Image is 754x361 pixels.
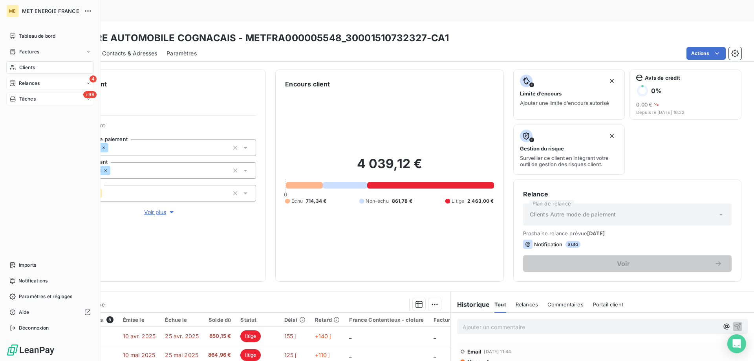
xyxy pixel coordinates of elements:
[651,87,662,95] h6: 0 %
[494,301,506,308] span: Tout
[240,330,261,342] span: litige
[284,317,306,323] div: Délai
[6,306,94,319] a: Aide
[727,334,746,353] div: Open Intercom Messenger
[284,191,287,198] span: 0
[533,260,714,267] span: Voir
[636,101,652,108] span: 0,00 €
[366,198,388,205] span: Non-échu
[284,352,296,358] span: 125 j
[19,95,36,103] span: Tâches
[547,301,584,308] span: Commentaires
[315,317,340,323] div: Retard
[102,49,157,57] span: Contacts & Adresses
[48,79,256,89] h6: Informations client
[106,316,113,323] span: 5
[434,352,436,358] span: _
[484,349,511,354] span: [DATE] 11:44
[349,333,351,339] span: _
[6,344,55,356] img: Logo LeanPay
[19,33,55,40] span: Tableau de bord
[208,351,231,359] span: 864,96 €
[636,110,735,115] span: Depuis le [DATE] 16:22
[83,91,97,98] span: +99
[291,198,303,205] span: Échu
[686,47,726,60] button: Actions
[165,352,198,358] span: 25 mai 2025
[285,79,330,89] h6: Encours client
[520,90,562,97] span: Limite d’encours
[208,317,231,323] div: Solde dû
[19,80,40,87] span: Relances
[63,208,256,216] button: Voir plus
[392,198,412,205] span: 861,78 €
[434,333,436,339] span: _
[19,48,39,55] span: Factures
[593,301,623,308] span: Portail client
[208,332,231,340] span: 850,15 €
[434,317,487,323] div: Facture / Echéancier
[523,255,732,272] button: Voir
[63,122,256,133] span: Propriétés Client
[19,324,49,332] span: Déconnexion
[513,125,625,175] button: Gestion du risqueSurveiller ce client en intégrant votre outil de gestion des risques client.
[645,75,680,81] span: Avis de crédit
[108,144,115,151] input: Ajouter une valeur
[315,333,331,339] span: +140 j
[315,352,330,358] span: +110 j
[123,333,156,339] span: 10 avr. 2025
[69,31,449,45] h3: CENTRE AUTOMOBILE COGNACAIS - METFRA000005548_30001510732327-CA1
[19,64,35,71] span: Clients
[123,352,156,358] span: 10 mai 2025
[19,293,72,300] span: Paramètres et réglages
[513,70,625,120] button: Limite d’encoursAjouter une limite d’encours autorisé
[530,211,616,218] span: Clients Autre mode de paiement
[110,167,117,174] input: Ajouter une valeur
[520,155,619,167] span: Surveiller ce client en intégrant votre outil de gestion des risques client.
[102,190,108,197] input: Ajouter une valeur
[523,189,732,199] h6: Relance
[520,145,564,152] span: Gestion du risque
[452,198,464,205] span: Litige
[18,277,48,284] span: Notifications
[467,198,494,205] span: 2 463,00 €
[349,352,351,358] span: _
[167,49,197,57] span: Paramètres
[587,230,605,236] span: [DATE]
[306,198,326,205] span: 714,34 €
[523,230,732,236] span: Prochaine relance prévue
[284,333,296,339] span: 155 j
[19,262,36,269] span: Imports
[349,317,424,323] div: France Contentieux - cloture
[144,208,176,216] span: Voir plus
[285,156,494,180] h2: 4 039,12 €
[467,348,482,355] span: Email
[565,241,580,248] span: auto
[240,349,261,361] span: litige
[19,309,29,316] span: Aide
[165,317,199,323] div: Échue le
[90,75,97,82] span: 4
[240,317,275,323] div: Statut
[534,241,563,247] span: Notification
[516,301,538,308] span: Relances
[520,100,609,106] span: Ajouter une limite d’encours autorisé
[451,300,490,309] h6: Historique
[123,317,156,323] div: Émise le
[165,333,199,339] span: 25 avr. 2025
